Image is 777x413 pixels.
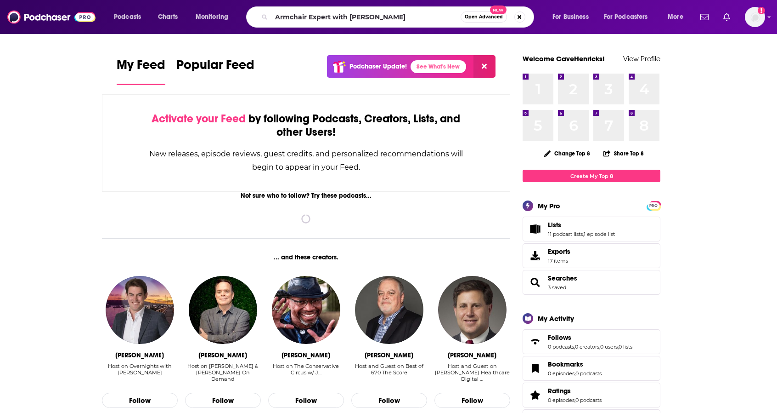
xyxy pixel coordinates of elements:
span: , [599,344,600,350]
span: Exports [526,249,544,262]
span: For Business [552,11,589,23]
button: Follow [185,393,261,408]
input: Search podcasts, credits, & more... [271,10,461,24]
span: For Podcasters [604,11,648,23]
a: See What's New [411,60,466,73]
a: 11 podcast lists [548,231,583,237]
div: Search podcasts, credits, & more... [255,6,543,28]
div: Host on The Conservative Circus w/ J… [268,363,344,383]
a: Bookmarks [526,362,544,375]
div: James T. Harris [282,351,330,359]
button: Open AdvancedNew [461,11,507,23]
a: 0 episodes [548,397,574,403]
button: open menu [598,10,661,24]
a: Lists [548,221,615,229]
a: Podchaser - Follow, Share and Rate Podcasts [7,8,96,26]
div: Scott Becker [448,351,496,359]
button: Share Top 8 [603,144,644,162]
a: Show notifications dropdown [720,9,734,25]
a: 1 episode list [584,231,615,237]
img: Rick Walker [189,276,257,344]
a: Exports [523,243,660,268]
span: Lists [523,217,660,241]
span: Open Advanced [465,15,503,19]
div: Host and Guest on [PERSON_NAME] Healthcare Digital … [434,363,510,382]
button: open menu [189,10,240,24]
span: Searches [523,270,660,295]
span: Exports [548,247,570,256]
a: 0 podcasts [575,370,602,377]
a: Create My Top 8 [523,170,660,182]
div: Mike Mulligan [365,351,413,359]
div: Host and Guest on Best of 670 The Score [351,363,427,383]
span: Follows [548,333,571,342]
div: ... and these creators. [102,253,510,261]
span: Bookmarks [523,356,660,381]
a: PRO [648,202,659,209]
a: Searches [526,276,544,289]
button: Follow [102,393,178,408]
div: Host and Guest on Best of 670 The Score [351,363,427,376]
div: Host on Rick & Brad On Demand [185,363,261,383]
button: Follow [434,393,510,408]
a: View Profile [623,54,660,63]
button: open menu [661,10,695,24]
a: Lists [526,223,544,235]
span: Monitoring [196,11,228,23]
img: Scott Becker [438,276,506,344]
button: open menu [107,10,153,24]
a: My Feed [117,57,165,85]
svg: Add a profile image [758,7,765,14]
a: Follows [548,333,632,342]
a: 0 lists [619,344,632,350]
div: Host on [PERSON_NAME] & [PERSON_NAME] On Demand [185,363,261,382]
a: Bookmarks [548,360,602,368]
span: Activate your Feed [152,112,246,126]
a: Follows [526,335,544,348]
img: Mike Mulligan [355,276,423,344]
span: Bookmarks [548,360,583,368]
a: 0 podcasts [575,397,602,403]
a: 0 episodes [548,370,574,377]
button: Follow [351,393,427,408]
a: 0 podcasts [548,344,574,350]
span: , [574,397,575,403]
span: , [574,370,575,377]
img: James T. Harris [272,276,340,344]
div: Host on Overnights with [PERSON_NAME] [102,363,178,376]
a: Popular Feed [176,57,254,85]
img: Michael McLaren [106,276,174,344]
div: Rick Walker [198,351,247,359]
a: Searches [548,274,577,282]
span: More [668,11,683,23]
a: 0 users [600,344,618,350]
div: by following Podcasts, Creators, Lists, and other Users! [148,112,464,139]
a: 3 saved [548,284,566,291]
a: Ratings [548,387,602,395]
div: My Pro [538,201,560,210]
a: 0 creators [575,344,599,350]
button: Show profile menu [745,7,765,27]
div: Michael McLaren [115,351,164,359]
span: New [490,6,507,14]
a: Ratings [526,389,544,402]
span: , [583,231,584,237]
button: Change Top 8 [539,148,596,159]
span: Ratings [548,387,571,395]
div: Host on The Conservative Circus w/ J… [268,363,344,376]
span: Charts [158,11,178,23]
div: Host and Guest on Becker’s Healthcare Digital … [434,363,510,383]
p: Podchaser Update! [349,63,407,70]
span: My Feed [117,57,165,78]
span: 17 items [548,258,570,264]
span: Popular Feed [176,57,254,78]
div: Not sure who to follow? Try these podcasts... [102,192,510,200]
div: New releases, episode reviews, guest credits, and personalized recommendations will begin to appe... [148,147,464,174]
